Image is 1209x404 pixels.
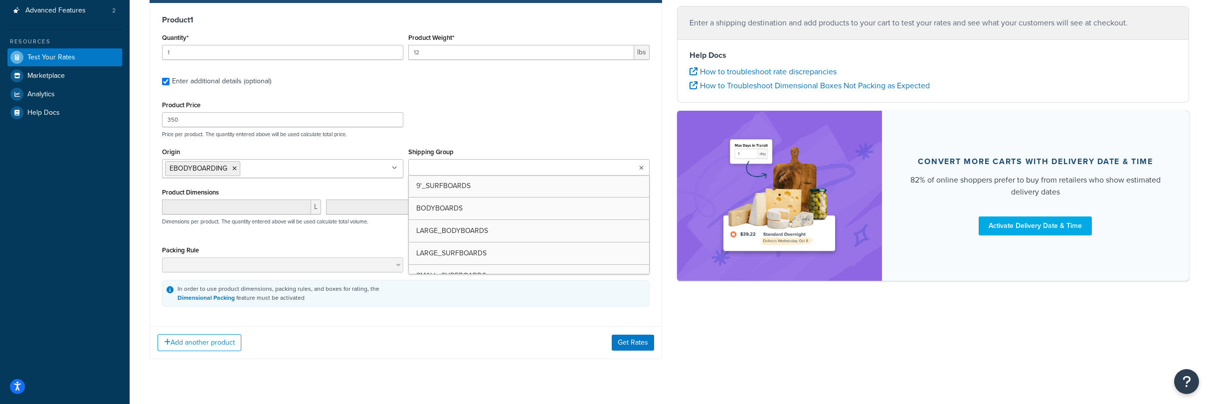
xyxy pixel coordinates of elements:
span: Test Your Rates [27,53,75,62]
span: 2 [112,6,116,15]
a: Test Your Rates [7,48,122,66]
h4: Help Docs [690,49,1177,61]
input: Enter additional details (optional) [162,78,170,85]
label: Product Weight* [408,34,454,41]
a: 9'_SURFBOARDS [409,175,649,197]
a: SMALL_SURFBOARDS [409,265,649,287]
label: Packing Rule [162,246,199,254]
span: EBODYBOARDING [170,163,227,174]
a: Activate Delivery Date & Time [979,216,1092,235]
div: In order to use product dimensions, packing rules, and boxes for rating, the feature must be acti... [177,284,379,302]
a: LARGE_BODYBOARDS [409,220,649,242]
p: Price per product. The quantity entered above will be used calculate total price. [160,131,652,138]
span: Analytics [27,90,55,99]
span: lbs [634,45,650,60]
label: Quantity* [162,34,188,41]
p: Enter a shipping destination and add products to your cart to test your rates and see what your c... [690,16,1177,30]
img: feature-image-ddt-36eae7f7280da8017bfb280eaccd9c446f90b1fe08728e4019434db127062ab4.png [717,126,842,266]
button: Add another product [158,334,241,351]
span: SMALL_SURFBOARDS [416,270,486,281]
label: Product Dimensions [162,189,219,196]
span: LARGE_BODYBOARDS [416,225,488,236]
a: Advanced Features2 [7,1,122,20]
div: Convert more carts with delivery date & time [918,157,1153,167]
label: Shipping Group [408,148,454,156]
div: 82% of online shoppers prefer to buy from retailers who show estimated delivery dates [906,174,1166,198]
a: Analytics [7,85,122,103]
span: Marketplace [27,72,65,80]
div: Resources [7,37,122,46]
a: Dimensional Packing [177,293,235,302]
p: Dimensions per product. The quantity entered above will be used calculate total volume. [160,218,368,225]
span: LARGE_SURFBOARDS [416,248,487,258]
button: Get Rates [612,335,654,351]
span: 9'_SURFBOARDS [416,181,471,191]
span: Help Docs [27,109,60,117]
span: Advanced Features [25,6,86,15]
a: BODYBOARDS [409,198,649,219]
a: LARGE_SURFBOARDS [409,242,649,264]
div: Enter additional details (optional) [172,74,271,88]
a: How to troubleshoot rate discrepancies [690,66,837,77]
h3: Product 1 [162,15,650,25]
input: 0 [162,45,403,60]
a: How to Troubleshoot Dimensional Boxes Not Packing as Expected [690,80,930,91]
a: Marketplace [7,67,122,85]
a: Help Docs [7,104,122,122]
span: BODYBOARDS [416,203,463,213]
span: L [311,200,321,214]
label: Product Price [162,101,200,109]
li: Advanced Features [7,1,122,20]
button: Open Resource Center [1174,369,1199,394]
input: 0.00 [408,45,634,60]
label: Origin [162,148,180,156]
